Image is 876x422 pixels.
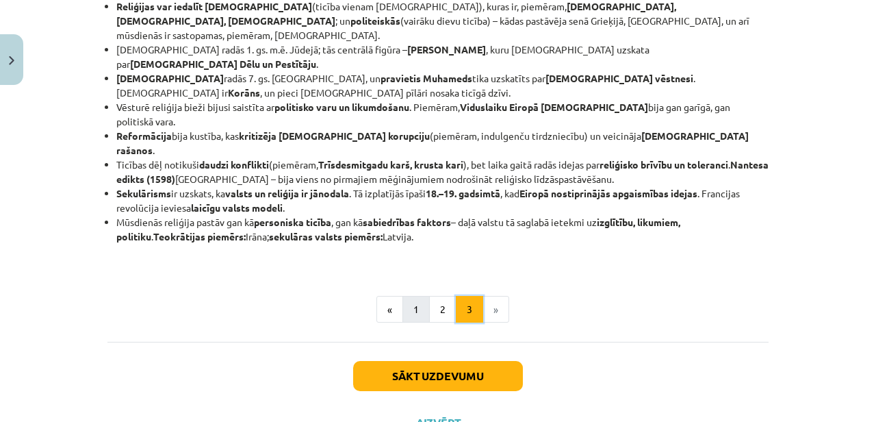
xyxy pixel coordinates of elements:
b: Sekulārisms [116,187,171,199]
b: [DEMOGRAPHIC_DATA] Dēlu un Pestītāju [130,58,316,70]
b: laicīgu valsts modeli [191,201,283,214]
button: 1 [402,296,430,323]
b: 18.–19. gadsimtā [426,187,500,199]
b: Korāns [228,86,260,99]
li: bija kustība, kas (piemēram, indulgenču tirdzniecību) un veicināja . [116,129,769,158]
b: kritizēja [DEMOGRAPHIC_DATA] korupciju [239,129,430,142]
li: Mūsdienās reliģija pastāv gan kā , gan kā – daļā valstu tā saglabā ietekmi uz . Irāna; Latvija. [116,215,769,244]
b: [DEMOGRAPHIC_DATA] vēstnesi [545,72,693,84]
li: Ticības dēļ notikuši (piemēram, ), bet laika gaitā radās idejas par . [GEOGRAPHIC_DATA] – bija vi... [116,158,769,186]
b: daudzi konflikti [199,158,269,171]
li: [DEMOGRAPHIC_DATA] radās 1. gs. m.ē. Jūdejā; tās centrālā figūra – , kuru [DEMOGRAPHIC_DATA] uzsk... [116,42,769,71]
b: [DEMOGRAPHIC_DATA] rašanos [116,129,749,156]
b: Eiropā nostiprinājās apgaismības idejas [519,187,697,199]
b: Nantesa edikts (1598) [116,158,769,185]
b: valsts un reliģija ir jānodala [225,187,349,199]
li: ir uzskats, ka . Tā izplatījās īpaši , kad . Francijas revolūcija ieviesa . [116,186,769,215]
b: sabiedrības faktors [363,216,451,228]
b: reliģisko brīvību un toleranci [600,158,728,171]
button: 3 [456,296,483,323]
nav: Page navigation example [107,296,769,323]
b: [DEMOGRAPHIC_DATA] [116,72,224,84]
button: « [376,296,403,323]
button: Sākt uzdevumu [353,361,523,391]
b: Viduslaiku Eiropā [DEMOGRAPHIC_DATA] [460,101,648,113]
li: Vēsturē reliģija bieži bijusi saistīta ar . Piemēram, bija gan garīgā, gan politiskā vara. [116,100,769,129]
b: [PERSON_NAME] [407,43,486,55]
b: Reformācija [116,129,172,142]
b: politeiskās [350,14,400,27]
b: izglītību, likumiem, politiku [116,216,680,243]
button: 2 [429,296,456,323]
b: politisko varu un likumdošanu [274,101,409,113]
li: radās 7. gs. [GEOGRAPHIC_DATA], un tika uzskatīts par . [DEMOGRAPHIC_DATA] ir , un pieci [DEMOGRA... [116,71,769,100]
b: personiska ticība [254,216,331,228]
b: sekulāras valsts piemērs: [269,230,383,243]
img: icon-close-lesson-0947bae3869378f0d4975bcd49f059093ad1ed9edebbc8119c70593378902aed.svg [9,56,14,65]
b: Trīsdesmitgadu karš, krusta kari [318,158,463,171]
b: pravietis Muhameds [381,72,472,84]
b: Teokrātijas piemērs: [153,230,246,243]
